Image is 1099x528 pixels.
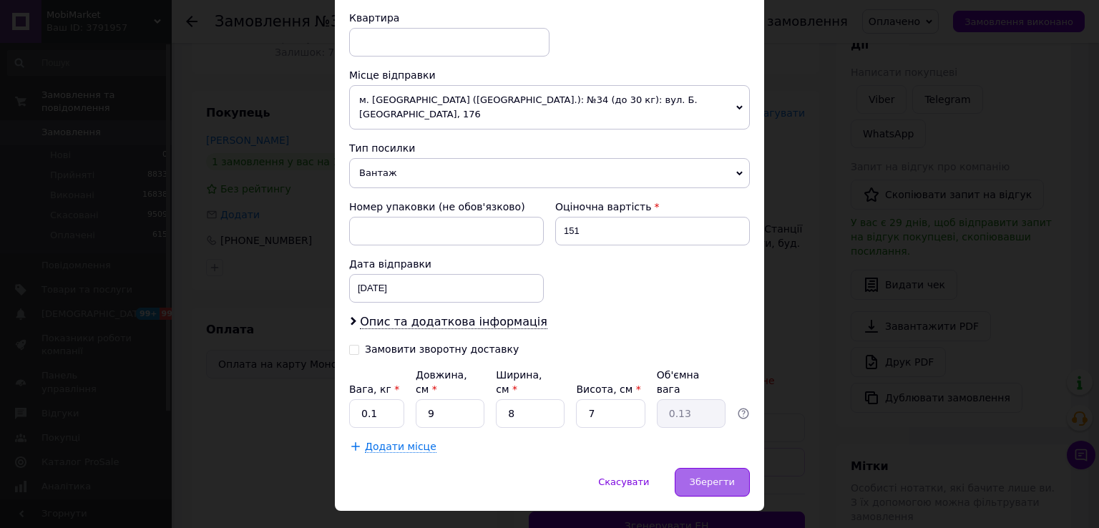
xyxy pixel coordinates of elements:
[365,343,519,356] div: Замовити зворотну доставку
[349,85,750,129] span: м. [GEOGRAPHIC_DATA] ([GEOGRAPHIC_DATA].): №34 (до 30 кг): вул. Б. [GEOGRAPHIC_DATA], 176
[349,200,544,214] div: Номер упаковки (не обов'язково)
[690,476,735,487] span: Зберегти
[496,369,542,395] label: Ширина, см
[416,369,467,395] label: Довжина, см
[349,142,415,154] span: Тип посилки
[576,383,640,395] label: Висота, см
[555,200,750,214] div: Оціночна вартість
[349,69,436,81] span: Місце відправки
[349,257,544,271] div: Дата відправки
[365,441,436,453] span: Додати місце
[598,476,649,487] span: Скасувати
[349,12,399,24] span: Квартира
[657,368,726,396] div: Об'ємна вага
[349,383,399,395] label: Вага, кг
[349,158,750,188] span: Вантаж
[360,315,547,329] span: Опис та додаткова інформація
